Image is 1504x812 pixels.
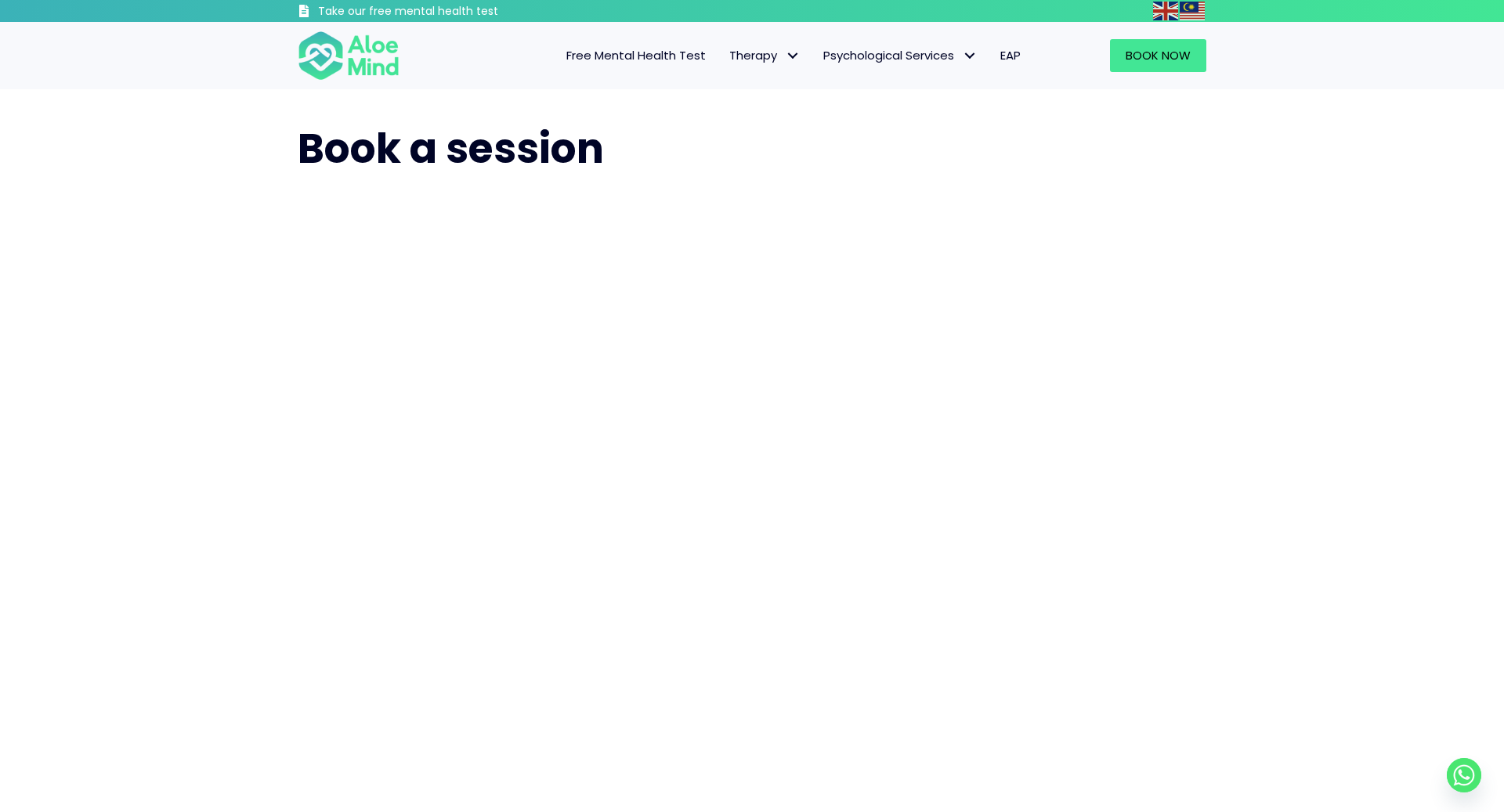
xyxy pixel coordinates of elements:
[1447,758,1481,792] a: Whatsapp
[298,30,399,81] img: Aloe mind Logo
[718,39,812,72] a: TherapyTherapy: submenu
[420,39,1032,72] nav: Menu
[1180,2,1206,20] a: Malay
[298,120,604,177] span: Book a session
[318,4,582,20] h3: Take our free mental health test
[1126,47,1191,63] span: Book Now
[812,39,989,72] a: Psychological ServicesPsychological Services: submenu
[555,39,718,72] a: Free Mental Health Test
[1180,2,1205,20] img: ms
[823,47,977,63] span: Psychological Services
[729,47,800,63] span: Therapy
[1000,47,1021,63] span: EAP
[1153,2,1180,20] a: English
[781,45,804,67] span: Therapy: submenu
[989,39,1032,72] a: EAP
[1110,39,1206,72] a: Book Now
[298,4,582,22] a: Take our free mental health test
[566,47,706,63] span: Free Mental Health Test
[958,45,981,67] span: Psychological Services: submenu
[1153,2,1178,20] img: en
[298,209,1206,801] iframe: Booking widget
